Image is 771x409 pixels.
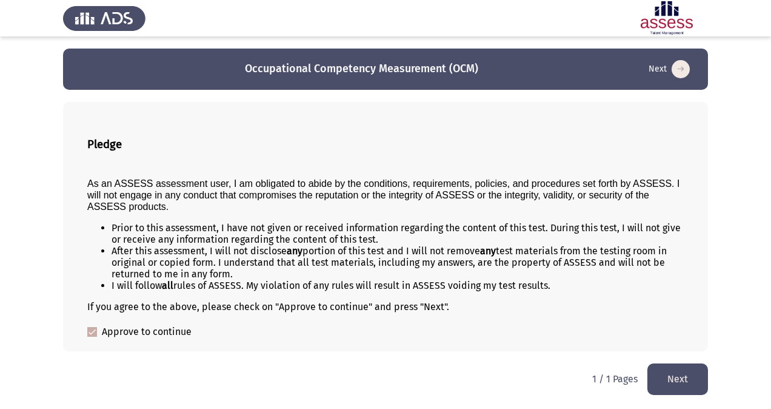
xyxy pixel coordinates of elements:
[245,61,478,76] h3: Occupational Competency Measurement (OCM)
[626,1,708,35] img: Assessment logo of OCM R1 ASSESS
[592,373,638,385] p: 1 / 1 Pages
[112,280,684,291] li: I will follow rules of ASSESS. My violation of any rules will result in ASSESS voiding my test re...
[102,325,192,339] span: Approve to continue
[645,59,693,79] button: load next page
[87,138,122,151] b: Pledge
[162,280,173,291] b: all
[112,222,684,245] li: Prior to this assessment, I have not given or received information regarding the content of this ...
[112,245,684,280] li: After this assessment, I will not disclose portion of this test and I will not remove test materi...
[647,363,708,394] button: load next page
[480,245,496,257] b: any
[63,1,145,35] img: Assess Talent Management logo
[87,301,684,313] div: If you agree to the above, please check on "Approve to continue" and press "Next".
[87,178,679,212] span: As an ASSESS assessment user, I am obligated to abide by the conditions, requirements, policies, ...
[287,245,302,257] b: any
